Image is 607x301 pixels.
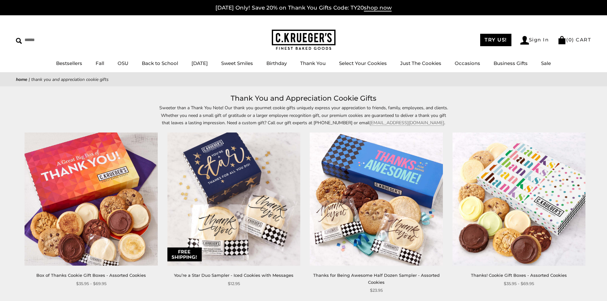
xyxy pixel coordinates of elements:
[16,76,27,82] a: Home
[558,36,566,44] img: Bag
[364,4,392,11] span: shop now
[228,280,240,287] span: $12.95
[310,133,443,266] img: Thanks for Being Awesome Half Dozen Sampler - Assorted Cookies
[400,60,441,66] a: Just The Cookies
[215,4,392,11] a: [DATE] Only! Save 20% on Thank You Gifts Code: TY20shop now
[313,273,440,284] a: Thanks for Being Awesome Half Dozen Sampler - Assorted Cookies
[167,133,300,266] img: You’re a Star Duo Sampler - Iced Cookies with Messages
[25,93,582,104] h1: Thank You and Appreciation Cookie Gifts
[16,38,22,44] img: Search
[455,60,480,66] a: Occasions
[29,76,30,82] span: |
[142,60,178,66] a: Back to School
[471,273,567,278] a: Thanks! Cookie Gift Boxes - Assorted Cookies
[520,36,549,45] a: Sign In
[339,60,387,66] a: Select Your Cookies
[520,36,529,45] img: Account
[221,60,253,66] a: Sweet Smiles
[266,60,287,66] a: Birthday
[118,60,128,66] a: OSU
[174,273,293,278] a: You’re a Star Duo Sampler - Iced Cookies with Messages
[36,273,146,278] a: Box of Thanks Cookie Gift Boxes - Assorted Cookies
[56,60,82,66] a: Bestsellers
[31,76,109,82] span: Thank You and Appreciation Cookie Gifts
[370,120,444,126] a: [EMAIL_ADDRESS][DOMAIN_NAME]
[157,104,450,126] p: Sweeter than a Thank You Note! Our thank you gourmet cookie gifts uniquely express your appreciat...
[558,37,591,43] a: (0) CART
[25,133,158,266] img: Box of Thanks Cookie Gift Boxes - Assorted Cookies
[16,76,591,83] nav: breadcrumbs
[541,60,551,66] a: Sale
[96,60,104,66] a: Fall
[191,60,208,66] a: [DATE]
[452,133,585,266] img: Thanks! Cookie Gift Boxes - Assorted Cookies
[494,60,528,66] a: Business Gifts
[480,34,511,46] a: TRY US!
[76,280,106,287] span: $35.95 - $69.95
[370,287,383,294] span: $23.95
[272,30,336,50] img: C.KRUEGER'S
[568,37,572,43] span: 0
[504,280,534,287] span: $35.95 - $69.95
[16,35,92,45] input: Search
[300,60,326,66] a: Thank You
